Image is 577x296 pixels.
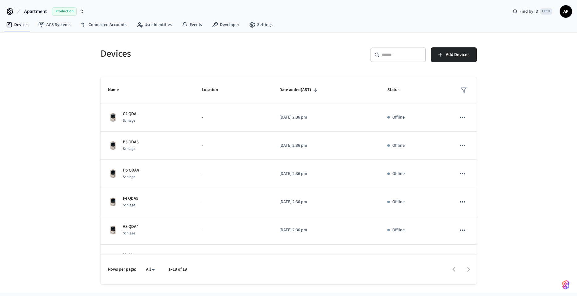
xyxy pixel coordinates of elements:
span: AP [560,6,571,17]
p: [DATE] 2:36 pm [279,171,372,177]
span: Schlage [123,174,135,180]
a: User Identities [131,19,177,30]
span: Schlage [123,231,135,236]
span: Date added(AST) [279,85,319,95]
span: Name [108,85,127,95]
p: C2 QDA [123,111,136,117]
p: Offline [392,227,405,233]
p: [DATE] 2:36 pm [279,114,372,121]
a: Events [177,19,207,30]
a: Connected Accounts [75,19,131,30]
h5: Devices [101,47,285,60]
span: Schlage [123,146,135,151]
p: [DATE] 2:36 pm [279,227,372,233]
button: Add Devices [431,47,477,62]
a: Devices [1,19,33,30]
p: Rows per page: [108,266,136,273]
img: Schlage Sense Smart Deadbolt with Camelot Trim, Front [108,141,118,150]
p: B3 QDA5 [123,139,139,146]
p: My House [123,252,141,259]
span: Schlage [123,202,135,208]
img: Schlage Sense Smart Deadbolt with Camelot Trim, Front [108,254,118,263]
span: Production [52,7,77,15]
p: - [202,227,264,233]
a: Developer [207,19,244,30]
span: Add Devices [446,51,469,59]
span: Apartment [24,8,47,15]
p: - [202,171,264,177]
span: Ctrl K [540,8,552,15]
p: F4 QDA5 [123,195,138,202]
img: Schlage Sense Smart Deadbolt with Camelot Trim, Front [108,112,118,122]
a: Settings [244,19,278,30]
p: [DATE] 2:36 pm [279,142,372,149]
p: H5 QDA4 [123,167,139,174]
img: Schlage Sense Smart Deadbolt with Camelot Trim, Front [108,197,118,207]
p: Offline [392,171,405,177]
img: Schlage Sense Smart Deadbolt with Camelot Trim, Front [108,225,118,235]
p: 1–19 of 19 [168,266,187,273]
button: AP [560,5,572,18]
p: Offline [392,142,405,149]
p: Offline [392,199,405,205]
p: - [202,114,264,121]
img: Schlage Sense Smart Deadbolt with Camelot Trim, Front [108,169,118,179]
span: Location [202,85,226,95]
p: Offline [392,114,405,121]
span: Schlage [123,118,135,123]
img: SeamLogoGradient.69752ec5.svg [562,280,570,290]
p: - [202,199,264,205]
div: All [144,265,158,274]
p: [DATE] 2:36 pm [279,199,372,205]
div: Find by IDCtrl K [508,6,557,17]
p: A8 QDA4 [123,224,139,230]
p: - [202,142,264,149]
span: Find by ID [519,8,538,15]
span: Status [387,85,407,95]
a: ACS Systems [33,19,75,30]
